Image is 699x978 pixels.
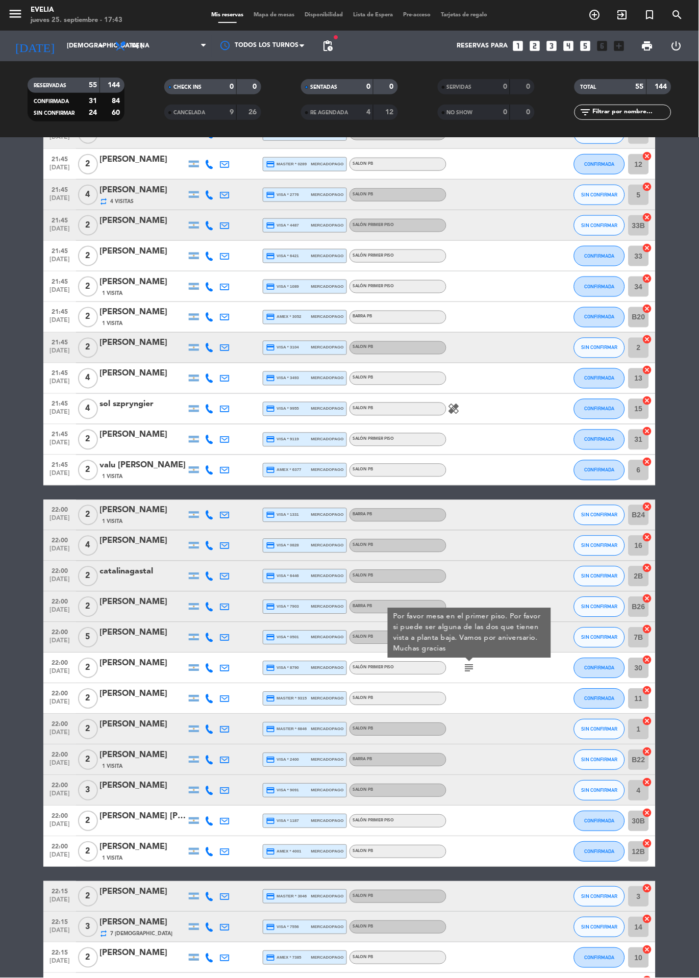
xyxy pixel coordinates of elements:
[99,153,186,166] div: [PERSON_NAME]
[574,948,625,968] button: CONFIRMADA
[574,628,625,648] button: SIN CONFIRMAR
[642,533,653,543] i: cancel
[311,436,344,443] span: mercadopago
[78,536,98,556] span: 4
[311,573,344,580] span: mercadopago
[253,83,259,90] strong: 0
[353,437,394,441] span: SALÓN PRIMER PISO
[545,39,559,53] i: looks_3
[582,894,618,899] span: SIN CONFIRMAR
[266,664,275,673] i: credit_card
[644,9,656,21] i: turned_in_not
[266,221,275,230] i: credit_card
[574,842,625,862] button: CONFIRMADA
[585,161,615,167] span: CONFIRMADA
[78,628,98,648] span: 5
[266,405,275,414] i: credit_card
[585,849,615,855] span: CONFIRMADA
[574,215,625,236] button: SIN CONFIRMAR
[78,154,98,174] span: 2
[311,375,344,382] span: mercadopago
[585,696,615,701] span: CONFIRMADA
[353,223,394,227] span: SALÓN PRIMER PISO
[266,405,299,414] span: visa * 9955
[503,83,507,90] strong: 0
[47,440,72,452] span: [DATE]
[266,633,275,642] i: credit_card
[266,725,275,734] i: credit_card
[95,40,107,52] i: arrow_drop_down
[266,252,275,261] i: credit_card
[266,725,307,734] span: master * 6846
[266,313,275,322] i: credit_card
[47,626,72,638] span: 22:00
[642,716,653,726] i: cancel
[527,83,533,90] strong: 0
[78,505,98,525] span: 2
[574,185,625,205] button: SIN CONFIRMAR
[266,541,299,550] span: visa * 0828
[266,190,275,199] i: credit_card
[574,597,625,617] button: SIN CONFIRMAR
[527,109,533,116] strong: 0
[562,39,576,53] i: looks_4
[99,197,108,206] i: repeat
[642,273,653,284] i: cancel
[99,429,186,442] div: [PERSON_NAME]
[266,160,275,169] i: credit_card
[353,315,372,319] span: BARRA PB
[47,306,72,317] span: 21:45
[207,12,249,18] span: Mis reservas
[353,727,373,731] span: SALON PB
[574,811,625,832] button: CONFIRMADA
[333,34,339,40] span: fiber_manual_record
[311,253,344,259] span: mercadopago
[47,428,72,440] span: 21:45
[31,15,122,26] div: jueves 25. septiembre - 17:43
[574,719,625,740] button: SIN CONFIRMAR
[589,9,601,21] i: add_circle_outline
[642,747,653,757] i: cancel
[436,12,493,18] span: Tarjetas de regalo
[642,243,653,253] i: cancel
[47,379,72,390] span: [DATE]
[585,467,615,473] span: CONFIRMADA
[266,282,275,291] i: credit_card
[642,457,653,467] i: cancel
[266,160,307,169] span: master * 0289
[132,42,149,49] span: Cena
[31,5,122,15] div: Evelia
[47,367,72,379] span: 21:45
[266,252,299,261] span: visa * 6421
[266,603,299,612] span: visa * 7903
[641,40,654,52] span: print
[580,106,592,118] i: filter_list
[353,635,373,639] span: SALON PB
[585,314,615,320] span: CONFIRMADA
[642,335,653,345] i: cancel
[574,781,625,801] button: SIN CONFIRMAR
[99,275,186,289] div: [PERSON_NAME]
[99,459,186,472] div: valu [PERSON_NAME]
[574,689,625,709] button: CONFIRMADA
[266,541,275,550] i: credit_card
[47,397,72,409] span: 21:45
[311,344,344,351] span: mercadopago
[353,254,394,258] span: SALÓN PRIMER PISO
[386,109,396,116] strong: 12
[249,12,300,18] span: Mapa de mesas
[353,605,372,609] span: BARRA PB
[102,473,122,481] span: 1 Visita
[47,638,72,649] span: [DATE]
[613,39,626,53] i: add_box
[47,214,72,225] span: 21:45
[47,718,72,730] span: 22:00
[529,39,542,53] i: looks_two
[353,345,373,349] span: SALON PB
[99,504,186,517] div: [PERSON_NAME]
[574,460,625,481] button: CONFIRMADA
[230,83,234,90] strong: 0
[78,658,98,679] span: 2
[99,688,186,701] div: [PERSON_NAME]
[47,409,72,421] span: [DATE]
